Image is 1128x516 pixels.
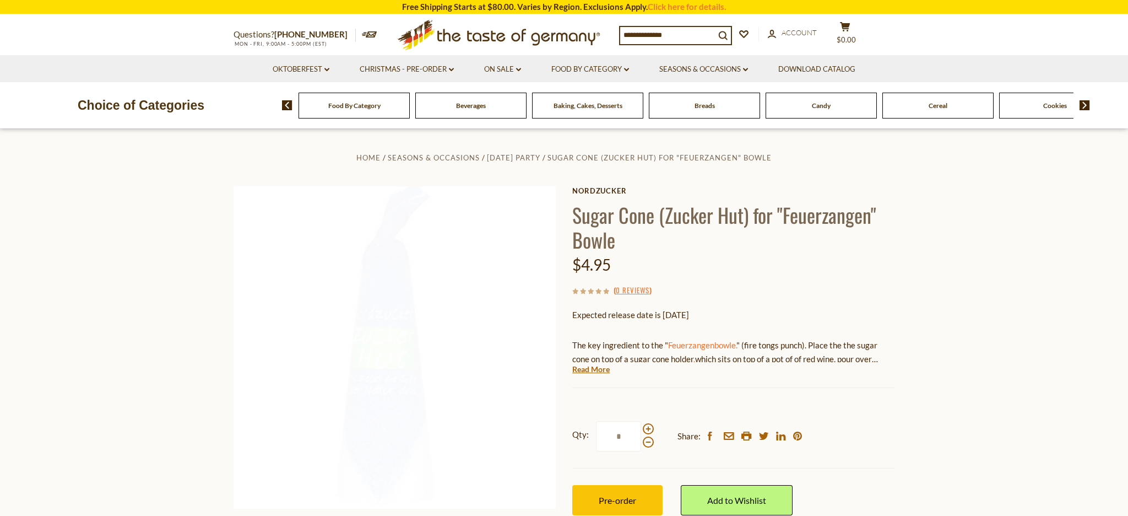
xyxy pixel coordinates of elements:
a: Food By Category [551,63,629,76]
a: Read More [572,364,610,375]
a: Beverages [456,101,486,110]
strong: Qty: [572,428,589,442]
button: Pre-order [572,485,663,515]
span: $0.00 [837,35,856,44]
a: Home [356,153,381,162]
a: Download Catalog [778,63,855,76]
a: Cookies [1043,101,1067,110]
button: $0.00 [828,21,861,49]
img: Sugar Cone (Zucker Hut) for "Feuerzangen" Bowle [234,186,556,509]
a: Baking, Cakes, Desserts [554,101,622,110]
a: 0 Reviews [616,284,649,297]
img: next arrow [1080,100,1090,110]
img: previous arrow [282,100,292,110]
a: Click here for details. [648,2,726,12]
a: Add to Wishlist [681,485,793,515]
input: Qty: [596,421,641,452]
a: [DATE] Party [487,153,540,162]
a: Food By Category [328,101,381,110]
h1: Sugar Cone (Zucker Hut) for "Feuerzangen" Bowle [572,202,894,252]
a: Christmas - PRE-ORDER [360,63,454,76]
a: On Sale [484,63,521,76]
p: Questions? [234,28,356,42]
a: [PHONE_NUMBER] [274,29,348,39]
a: Breads [695,101,715,110]
a: Oktoberfest [273,63,329,76]
span: $4.95 [572,255,611,274]
span: MON - FRI, 9:00AM - 5:00PM (EST) [234,41,327,47]
span: Share: [677,429,701,443]
a: , [693,354,695,364]
p: Expected release date is [DATE] [572,308,894,322]
a: Feuerzangenbowle. [668,340,736,350]
a: Seasons & Occasions [659,63,748,76]
a: Sugar Cone (Zucker Hut) for "Feuerzangen" Bowle [547,153,772,162]
a: Nordzucker [572,186,894,195]
span: ( ) [614,284,652,295]
p: The key ingredient to the " " (fire tongs punch). Place the the sugar cone on top of a sugar cone... [572,338,894,366]
span: Pre-order [599,495,636,506]
a: Cereal [929,101,947,110]
a: Seasons & Occasions [388,153,480,162]
a: Account [768,27,817,39]
a: Candy [812,101,831,110]
span: Account [782,28,817,37]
